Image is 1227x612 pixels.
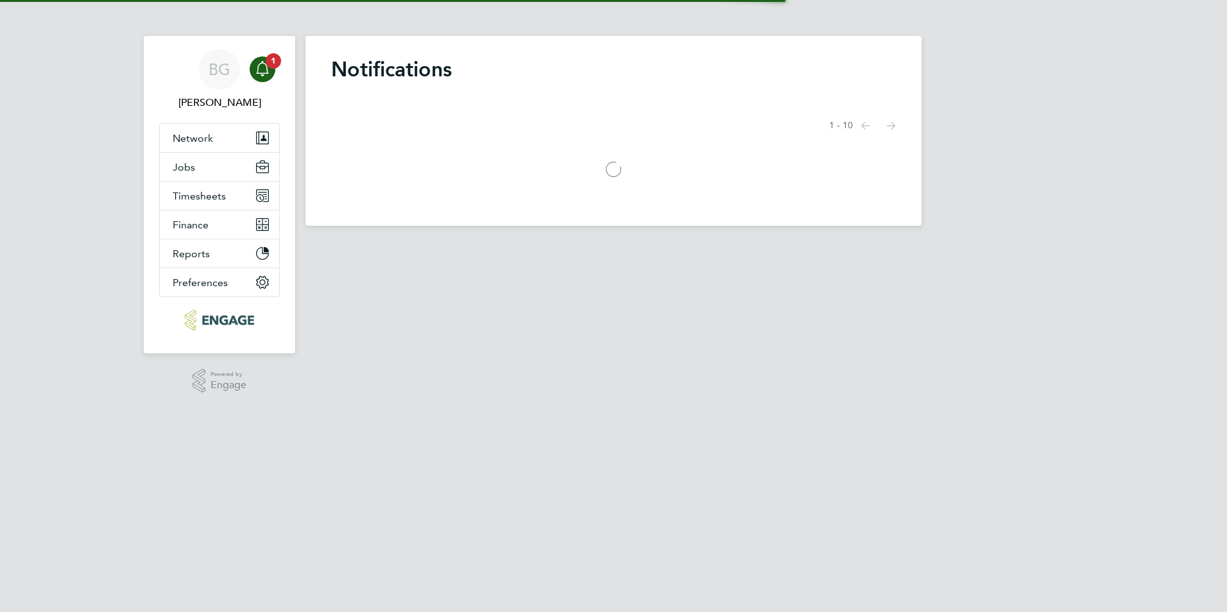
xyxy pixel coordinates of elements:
[173,219,209,231] span: Finance
[159,49,280,110] a: BG[PERSON_NAME]
[266,53,281,69] span: 1
[159,95,280,110] span: Becky Green
[209,61,230,78] span: BG
[173,276,228,289] span: Preferences
[160,268,279,296] button: Preferences
[829,119,853,132] span: 1 - 10
[185,310,253,330] img: carbonrecruitment-logo-retina.png
[210,380,246,391] span: Engage
[160,239,279,268] button: Reports
[144,36,295,353] nav: Main navigation
[331,56,896,82] h1: Notifications
[173,161,195,173] span: Jobs
[193,369,247,393] a: Powered byEngage
[160,182,279,210] button: Timesheets
[160,153,279,181] button: Jobs
[173,190,226,202] span: Timesheets
[160,124,279,152] button: Network
[210,369,246,380] span: Powered by
[250,49,275,90] a: 1
[159,310,280,330] a: Go to home page
[160,210,279,239] button: Finance
[829,113,896,139] nav: Select page of notifications list
[173,132,213,144] span: Network
[173,248,210,260] span: Reports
